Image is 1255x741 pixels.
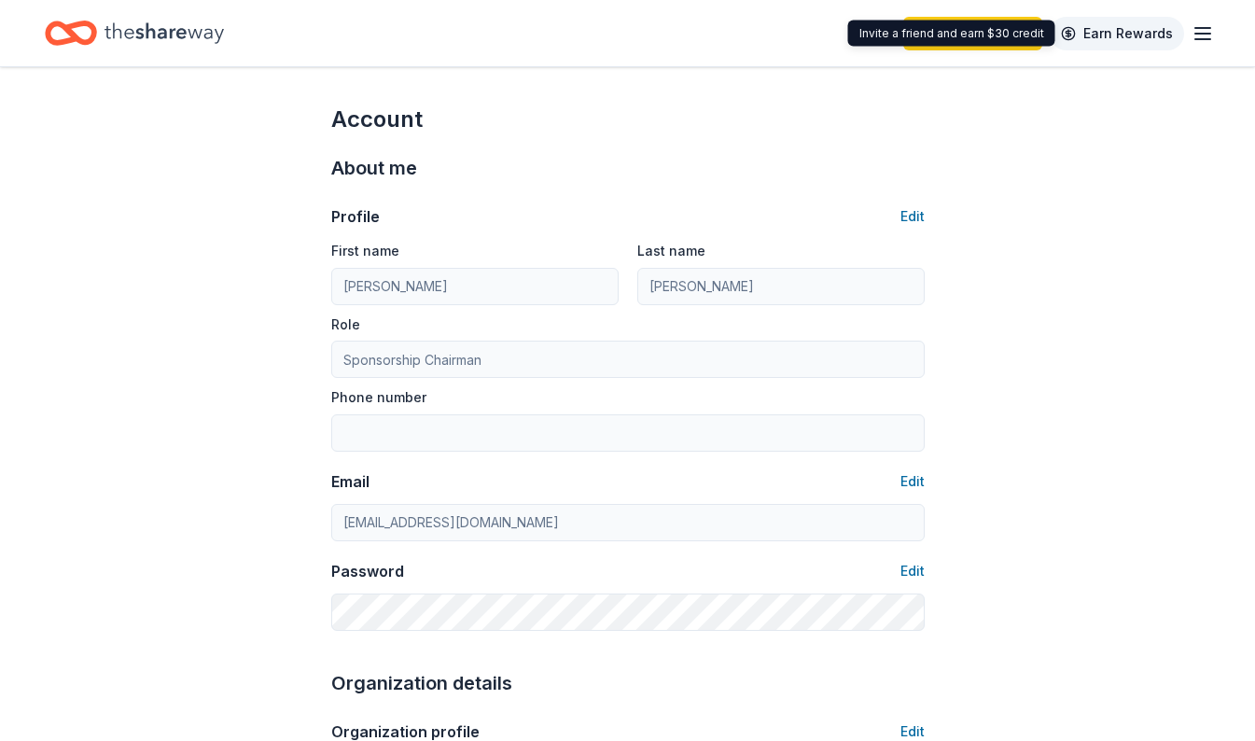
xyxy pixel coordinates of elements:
[637,242,705,260] label: Last name
[900,470,925,493] button: Edit
[331,668,925,698] div: Organization details
[331,242,399,260] label: First name
[331,315,360,334] label: Role
[331,470,370,493] div: Email
[848,21,1055,47] div: Invite a friend and earn $30 credit
[331,205,380,228] div: Profile
[331,560,404,582] div: Password
[45,11,224,55] a: Home
[331,105,925,134] div: Account
[331,388,426,407] label: Phone number
[900,560,925,582] button: Edit
[900,205,925,228] button: Edit
[1050,17,1184,50] a: Earn Rewards
[903,17,1042,50] a: Start free trial
[331,153,925,183] div: About me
